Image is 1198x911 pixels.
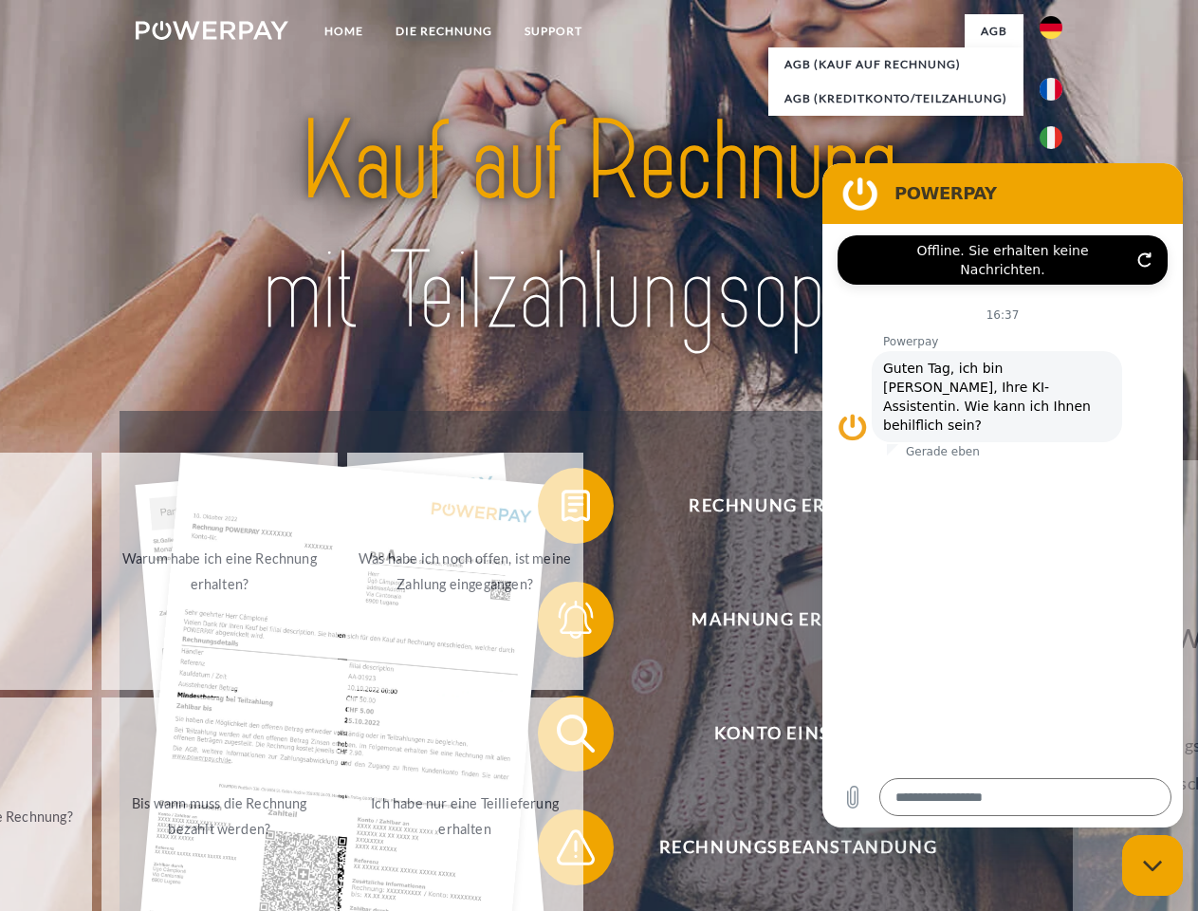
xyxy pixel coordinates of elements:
[768,82,1023,116] a: AGB (Kreditkonto/Teilzahlung)
[565,809,1030,885] span: Rechnungsbeanstandung
[113,790,326,842] div: Bis wann muss die Rechnung bezahlt werden?
[379,14,508,48] a: DIE RECHNUNG
[1122,835,1183,896] iframe: Schaltfläche zum Öffnen des Messaging-Fensters; Konversation läuft
[508,14,599,48] a: SUPPORT
[1040,16,1062,39] img: de
[181,91,1017,363] img: title-powerpay_de.svg
[822,163,1183,827] iframe: Messaging-Fenster
[113,546,326,597] div: Warum habe ich eine Rechnung erhalten?
[538,696,1031,772] button: Konto einsehen
[965,14,1023,48] a: agb
[538,809,1031,885] button: Rechnungsbeanstandung
[136,21,288,40] img: logo-powerpay-white.svg
[1040,126,1062,149] img: it
[347,453,583,690] a: Was habe ich noch offen, ist meine Zahlung eingegangen?
[1040,78,1062,101] img: fr
[308,14,379,48] a: Home
[359,790,572,842] div: Ich habe nur eine Teillieferung erhalten
[768,47,1023,82] a: AGB (Kauf auf Rechnung)
[359,546,572,597] div: Was habe ich noch offen, ist meine Zahlung eingegangen?
[565,696,1030,772] span: Konto einsehen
